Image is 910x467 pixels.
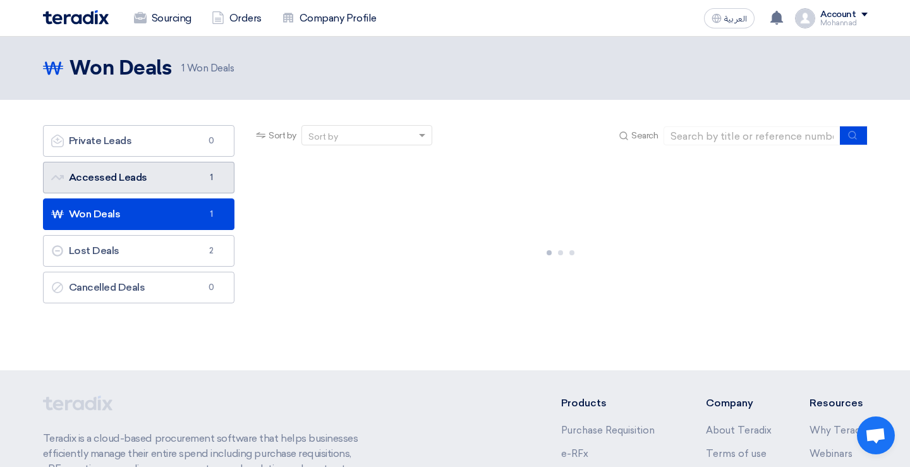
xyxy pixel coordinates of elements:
div: Mohannad [820,20,868,27]
img: profile_test.png [795,8,815,28]
a: Won Deals1 [43,198,235,230]
span: 1 [203,208,219,221]
span: 1 [181,63,185,74]
div: Account [820,9,856,20]
a: Sourcing [124,4,202,32]
a: Accessed Leads1 [43,162,235,193]
div: Sort by [308,130,338,143]
input: Search by title or reference number [664,126,840,145]
span: Search [631,129,658,142]
a: Webinars [810,448,852,459]
li: Products [561,396,668,411]
a: Cancelled Deals0 [43,272,235,303]
span: 0 [203,135,219,147]
h2: Won Deals [70,56,172,82]
a: About Teradix [706,425,772,436]
a: Open chat [857,416,895,454]
a: Lost Deals2 [43,235,235,267]
span: 1 [203,171,219,184]
img: Teradix logo [43,10,109,25]
a: Purchase Requisition [561,425,655,436]
a: e-RFx [561,448,588,459]
span: 0 [203,281,219,294]
li: Company [706,396,772,411]
a: Private Leads0 [43,125,235,157]
li: Resources [810,396,868,411]
a: Orders [202,4,272,32]
span: Won Deals [181,61,234,76]
span: 2 [203,245,219,257]
span: العربية [724,15,747,23]
a: Company Profile [272,4,387,32]
span: Sort by [269,129,296,142]
a: Why Teradix [810,425,868,436]
a: Terms of use [706,448,767,459]
button: العربية [704,8,755,28]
